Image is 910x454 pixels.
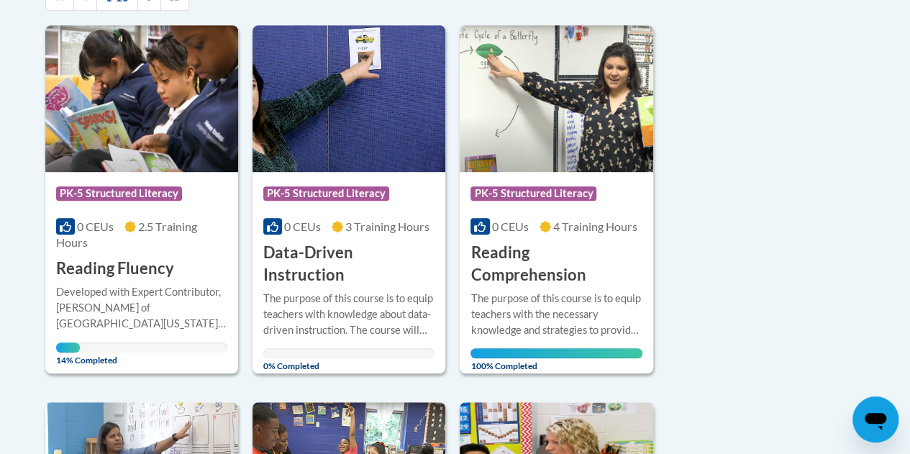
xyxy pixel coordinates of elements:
[470,348,642,358] div: Your progress
[553,219,637,233] span: 4 Training Hours
[470,186,596,201] span: PK-5 Structured Literacy
[77,219,114,233] span: 0 CEUs
[56,342,80,353] div: Your progress
[263,291,434,338] div: The purpose of this course is to equip teachers with knowledge about data-driven instruction. The...
[470,242,642,286] h3: Reading Comprehension
[56,284,227,332] div: Developed with Expert Contributor, [PERSON_NAME] of [GEOGRAPHIC_DATA][US_STATE], [GEOGRAPHIC_DATA...
[252,25,445,172] img: Course Logo
[470,348,642,371] span: 100% Completed
[345,219,429,233] span: 3 Training Hours
[45,25,238,373] a: Course LogoPK-5 Structured Literacy0 CEUs2.5 Training Hours Reading FluencyDeveloped with Expert ...
[852,396,898,442] iframe: Button to launch messaging window
[56,186,182,201] span: PK-5 Structured Literacy
[56,258,174,280] h3: Reading Fluency
[470,291,642,338] div: The purpose of this course is to equip teachers with the necessary knowledge and strategies to pr...
[252,25,445,373] a: Course LogoPK-5 Structured Literacy0 CEUs3 Training Hours Data-Driven InstructionThe purpose of t...
[284,219,321,233] span: 0 CEUs
[492,219,529,233] span: 0 CEUs
[263,186,389,201] span: PK-5 Structured Literacy
[460,25,652,373] a: Course LogoPK-5 Structured Literacy0 CEUs4 Training Hours Reading ComprehensionThe purpose of thi...
[460,25,652,172] img: Course Logo
[45,25,238,172] img: Course Logo
[263,242,434,286] h3: Data-Driven Instruction
[56,342,80,366] span: 14% Completed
